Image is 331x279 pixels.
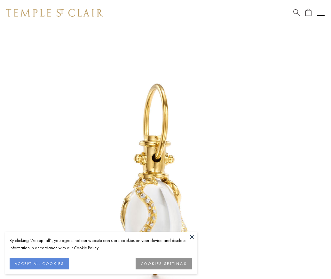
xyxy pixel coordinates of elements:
[136,258,192,269] button: COOKIES SETTINGS
[10,237,192,252] div: By clicking “Accept all”, you agree that our website can store cookies on your device and disclos...
[10,258,69,269] button: ACCEPT ALL COOKIES
[305,9,311,17] a: Open Shopping Bag
[6,9,103,17] img: Temple St. Clair
[293,9,300,17] a: Search
[317,9,325,17] button: Open navigation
